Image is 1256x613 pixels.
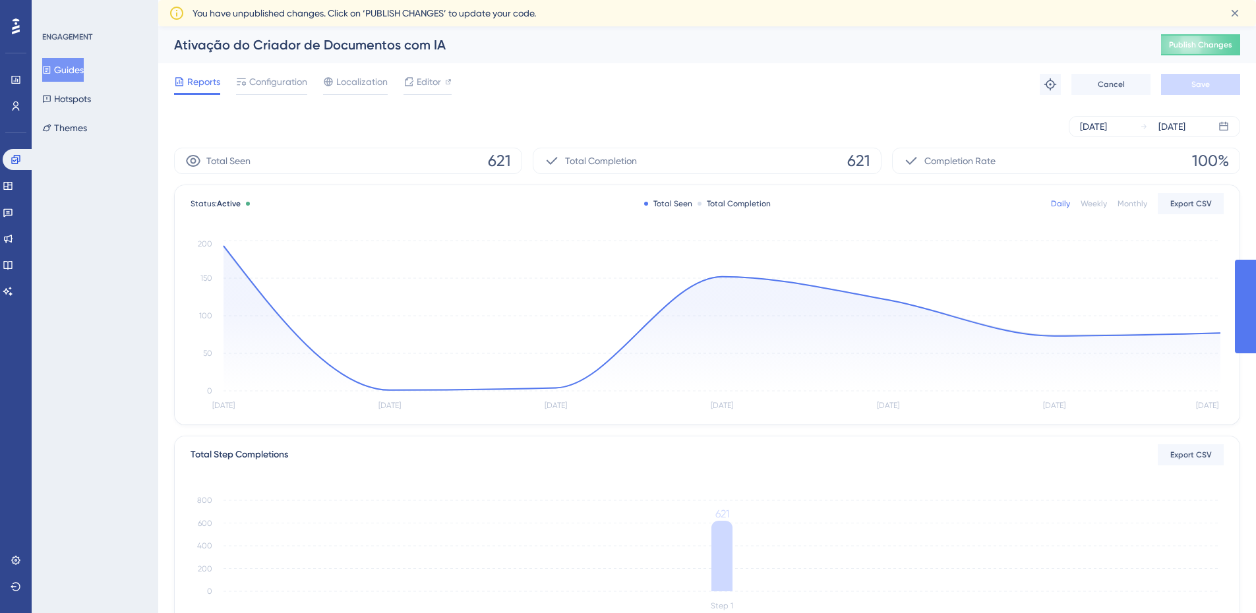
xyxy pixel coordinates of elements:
tspan: 800 [197,496,212,505]
span: 100% [1192,150,1229,171]
span: Export CSV [1170,450,1212,460]
div: Monthly [1118,198,1147,209]
span: Status: [191,198,241,209]
span: Localization [336,74,388,90]
div: Weekly [1081,198,1107,209]
span: Cancel [1098,79,1125,90]
tspan: 600 [198,519,212,528]
tspan: 0 [207,587,212,596]
iframe: UserGuiding AI Assistant Launcher [1201,561,1240,600]
button: Save [1161,74,1240,95]
tspan: 400 [197,541,212,550]
span: You have unpublished changes. Click on ‘PUBLISH CHANGES’ to update your code. [193,5,536,21]
button: Export CSV [1158,193,1224,214]
span: Publish Changes [1169,40,1232,50]
button: Cancel [1071,74,1151,95]
span: Export CSV [1170,198,1212,209]
span: Save [1191,79,1210,90]
span: Reports [187,74,220,90]
tspan: Step 1 [711,601,733,610]
tspan: 50 [203,349,212,358]
div: Total Step Completions [191,447,288,463]
span: Configuration [249,74,307,90]
span: Completion Rate [924,153,996,169]
div: Daily [1051,198,1070,209]
div: Total Seen [644,198,692,209]
span: Total Seen [206,153,251,169]
span: 621 [847,150,870,171]
tspan: 150 [200,274,212,283]
tspan: 100 [199,311,212,320]
tspan: 200 [198,564,212,573]
tspan: [DATE] [711,401,733,410]
tspan: [DATE] [877,401,899,410]
button: Publish Changes [1161,34,1240,55]
tspan: [DATE] [545,401,567,410]
div: Total Completion [698,198,771,209]
div: [DATE] [1158,119,1185,134]
span: Editor [417,74,441,90]
tspan: [DATE] [212,401,235,410]
button: Export CSV [1158,444,1224,465]
tspan: [DATE] [378,401,401,410]
span: 621 [488,150,511,171]
tspan: [DATE] [1196,401,1218,410]
tspan: [DATE] [1043,401,1065,410]
tspan: 0 [207,386,212,395]
div: Ativação do Criador de Documentos com IA [174,36,1128,54]
div: [DATE] [1080,119,1107,134]
div: ENGAGEMENT [42,32,92,42]
span: Active [217,199,241,208]
tspan: 621 [715,508,729,520]
button: Guides [42,58,84,82]
button: Hotspots [42,87,91,111]
tspan: 200 [198,239,212,248]
button: Themes [42,116,87,140]
span: Total Completion [565,153,637,169]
